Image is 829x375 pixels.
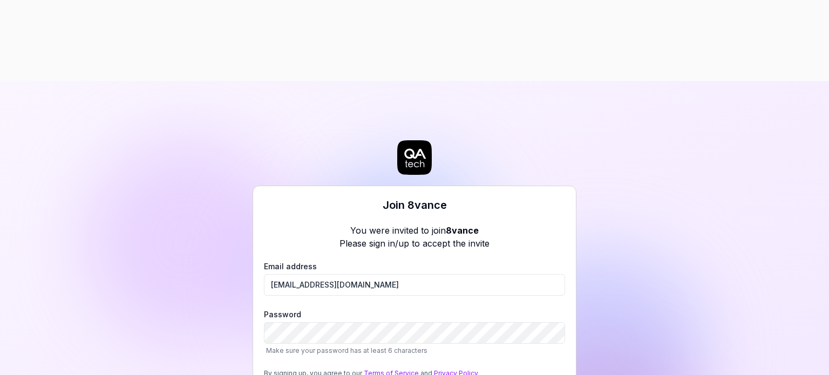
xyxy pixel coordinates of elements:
h3: Join 8vance [383,197,447,213]
input: Email address [264,274,565,296]
label: Password [264,309,565,356]
p: You were invited to join [339,224,490,237]
input: PasswordMake sure your password has at least 6 characters [264,322,565,344]
label: Email address [264,261,565,296]
p: Please sign in/up to accept the invite [339,237,490,250]
b: 8vance [446,225,479,236]
span: Make sure your password has at least 6 characters [266,346,427,354]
